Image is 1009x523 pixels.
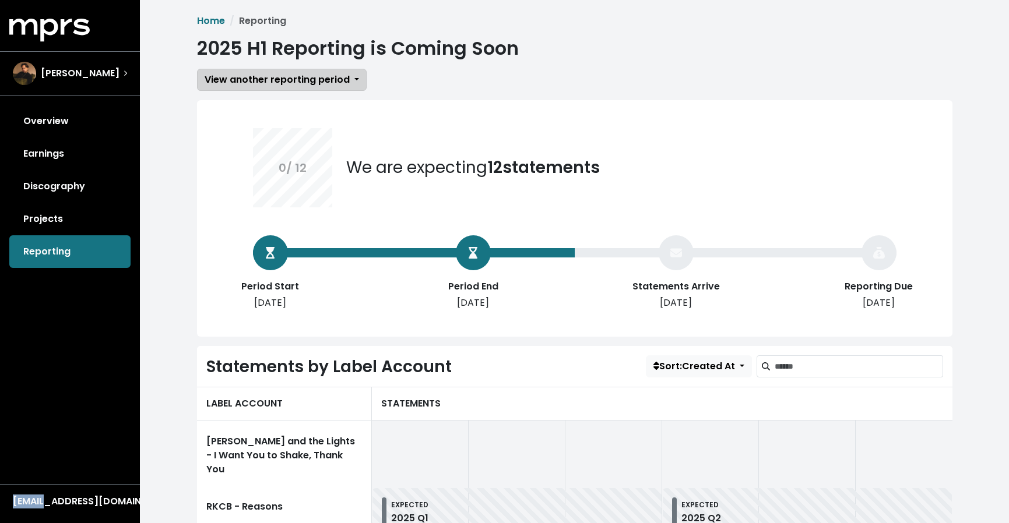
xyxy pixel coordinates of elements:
button: Sort:Created At [646,355,752,377]
nav: breadcrumb [197,14,952,28]
div: Period End [427,280,520,294]
div: [DATE] [427,296,520,310]
span: View another reporting period [205,73,350,86]
div: STATEMENTS [372,387,952,420]
div: Reporting Due [832,280,926,294]
div: Statements Arrive [630,280,723,294]
a: Home [197,14,225,27]
div: We are expecting [346,156,600,180]
div: [EMAIL_ADDRESS][DOMAIN_NAME] [13,494,127,508]
li: Reporting [225,14,286,28]
span: [PERSON_NAME] [41,66,119,80]
input: Search label accounts [775,355,943,377]
a: Earnings [9,137,131,170]
button: View another reporting period [197,69,367,91]
a: mprs logo [9,23,90,36]
div: [DATE] [630,296,723,310]
span: Sort: Created At [653,359,735,373]
div: [DATE] [832,296,926,310]
small: EXPECTED [681,500,719,510]
a: [PERSON_NAME] and the Lights - I Want You to Shake, Thank You [197,420,372,486]
h1: 2025 H1 Reporting is Coming Soon [197,37,519,59]
a: Discography [9,170,131,203]
div: LABEL ACCOUNT [197,387,372,420]
img: The selected account / producer [13,62,36,85]
a: Overview [9,105,131,137]
b: 12 statements [487,156,600,179]
button: [EMAIL_ADDRESS][DOMAIN_NAME] [9,494,131,509]
div: [DATE] [224,296,317,310]
a: Projects [9,203,131,235]
div: Period Start [224,280,317,294]
small: EXPECTED [391,500,428,510]
h2: Statements by Label Account [206,357,452,377]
